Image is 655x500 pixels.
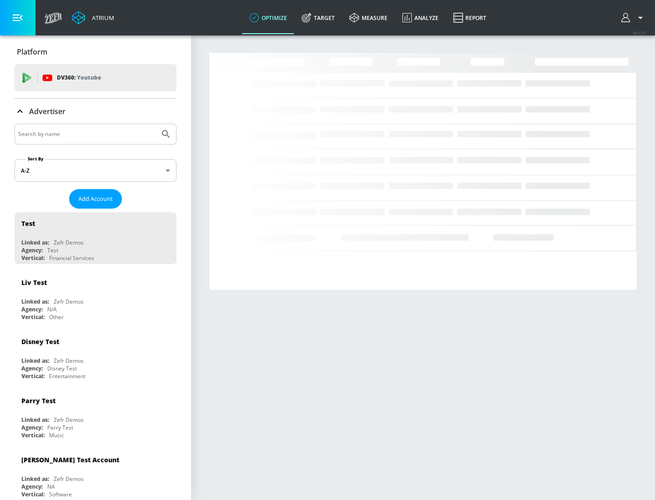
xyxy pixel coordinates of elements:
[47,305,57,313] div: N/A
[21,416,49,424] div: Linked as:
[15,330,176,382] div: Disney TestLinked as:Zefr DemosAgency:Disney TestVertical:Entertainment
[49,254,94,262] div: Financial Services
[21,431,45,439] div: Vertical:
[15,64,176,91] div: DV360: Youtube
[21,305,43,313] div: Agency:
[21,239,49,246] div: Linked as:
[21,298,49,305] div: Linked as:
[21,278,47,287] div: Liv Test
[15,390,176,441] div: Parry TestLinked as:Zefr DemosAgency:Parry TestVertical:Music
[29,106,65,116] p: Advertiser
[21,313,45,321] div: Vertical:
[54,357,84,365] div: Zefr Demos
[47,246,58,254] div: Test
[242,1,294,34] a: optimize
[17,47,47,57] p: Platform
[15,212,176,264] div: TestLinked as:Zefr DemosAgency:TestVertical:Financial Services
[21,219,35,228] div: Test
[342,1,395,34] a: measure
[21,396,55,405] div: Parry Test
[294,1,342,34] a: Target
[49,490,72,498] div: Software
[54,416,84,424] div: Zefr Demos
[15,271,176,323] div: Liv TestLinked as:Zefr DemosAgency:N/AVertical:Other
[54,298,84,305] div: Zefr Demos
[21,490,45,498] div: Vertical:
[49,372,86,380] div: Entertainment
[21,365,43,372] div: Agency:
[21,483,43,490] div: Agency:
[72,11,114,25] a: Atrium
[15,159,176,182] div: A-Z
[47,424,73,431] div: Parry Test
[47,483,55,490] div: NA
[633,30,646,35] span: v 4.32.0
[21,424,43,431] div: Agency:
[21,337,59,346] div: Disney Test
[49,431,64,439] div: Music
[395,1,446,34] a: Analyze
[15,99,176,124] div: Advertiser
[21,246,43,254] div: Agency:
[69,189,122,209] button: Add Account
[21,475,49,483] div: Linked as:
[21,455,119,464] div: [PERSON_NAME] Test Account
[26,156,45,162] label: Sort By
[77,73,101,82] p: Youtube
[21,372,45,380] div: Vertical:
[446,1,494,34] a: Report
[47,365,77,372] div: Disney Test
[15,39,176,65] div: Platform
[57,73,101,83] p: DV360:
[54,475,84,483] div: Zefr Demos
[49,313,64,321] div: Other
[21,254,45,262] div: Vertical:
[88,14,114,22] div: Atrium
[78,194,113,204] span: Add Account
[18,128,156,140] input: Search by name
[21,357,49,365] div: Linked as:
[54,239,84,246] div: Zefr Demos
